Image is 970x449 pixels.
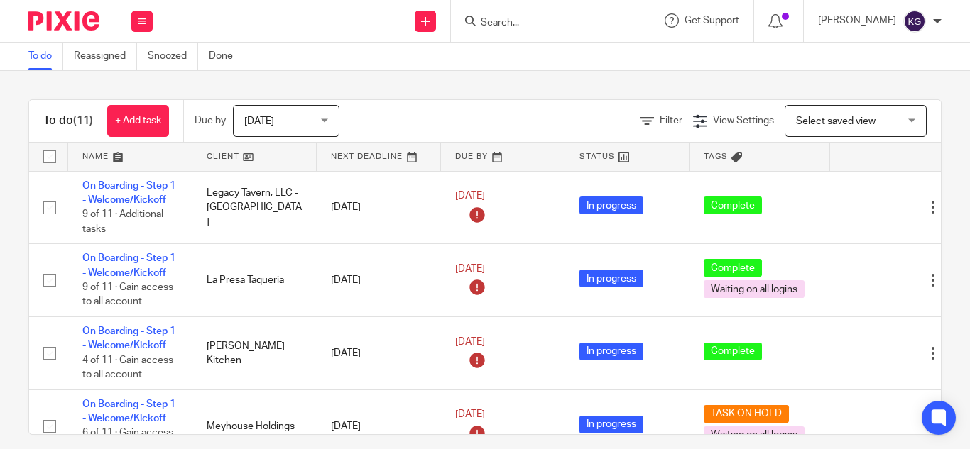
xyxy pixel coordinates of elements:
[28,43,63,70] a: To do
[579,196,643,214] span: In progress
[796,116,876,126] span: Select saved view
[455,264,485,274] span: [DATE]
[82,399,175,423] a: On Boarding - Step 1 - Welcome/Kickoff
[317,244,441,317] td: [DATE]
[713,116,774,126] span: View Settings
[82,209,163,234] span: 9 of 11 · Additional tasks
[73,115,93,126] span: (11)
[704,259,762,277] span: Complete
[704,343,762,360] span: Complete
[704,196,762,214] span: Complete
[704,280,805,298] span: Waiting on all logins
[818,13,896,28] p: [PERSON_NAME]
[660,116,682,126] span: Filter
[704,153,728,160] span: Tags
[579,270,643,287] span: In progress
[107,105,169,137] a: + Add task
[74,43,137,70] a: Reassigned
[28,11,99,31] img: Pixie
[82,181,175,205] a: On Boarding - Step 1 - Welcome/Kickoff
[479,17,607,30] input: Search
[455,191,485,201] span: [DATE]
[317,317,441,390] td: [DATE]
[82,355,173,380] span: 4 of 11 · Gain access to all account
[704,405,789,423] span: TASK ON HOLD
[82,253,175,277] a: On Boarding - Step 1 - Welcome/Kickoff
[192,171,317,244] td: Legacy Tavern, LLC - [GEOGRAPHIC_DATA]
[192,244,317,317] td: La Presa Taqueria
[455,337,485,347] span: [DATE]
[685,16,739,26] span: Get Support
[455,410,485,420] span: [DATE]
[579,343,643,360] span: In progress
[192,317,317,390] td: [PERSON_NAME] Kitchen
[195,113,226,128] p: Due by
[317,171,441,244] td: [DATE]
[82,282,173,307] span: 9 of 11 · Gain access to all account
[244,116,274,126] span: [DATE]
[43,113,93,128] h1: To do
[704,426,805,444] span: Waiting on all logins
[903,10,926,33] img: svg%3E
[148,43,198,70] a: Snoozed
[209,43,244,70] a: Done
[82,326,175,350] a: On Boarding - Step 1 - Welcome/Kickoff
[579,416,643,433] span: In progress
